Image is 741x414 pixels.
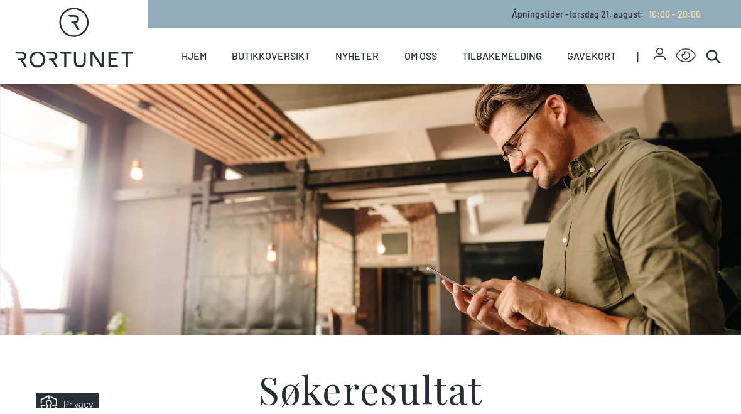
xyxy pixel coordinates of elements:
[51,3,81,24] h5: Privacy
[649,9,701,19] span: 10:00 - 20:00
[335,28,379,84] a: Nyheter
[512,8,701,21] p: Åpningstider - torsdag 21. august :
[462,28,542,84] a: Tilbakemelding
[13,391,115,408] iframe: Manage Preferences
[232,28,310,84] a: Butikkoversikt
[676,46,696,66] button: Open Accessibility Menu
[644,9,701,19] a: 10:00 - 20:00
[181,28,207,84] a: Hjem
[404,28,437,84] a: Om oss
[567,28,616,84] a: Gavekort
[637,28,654,84] span: |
